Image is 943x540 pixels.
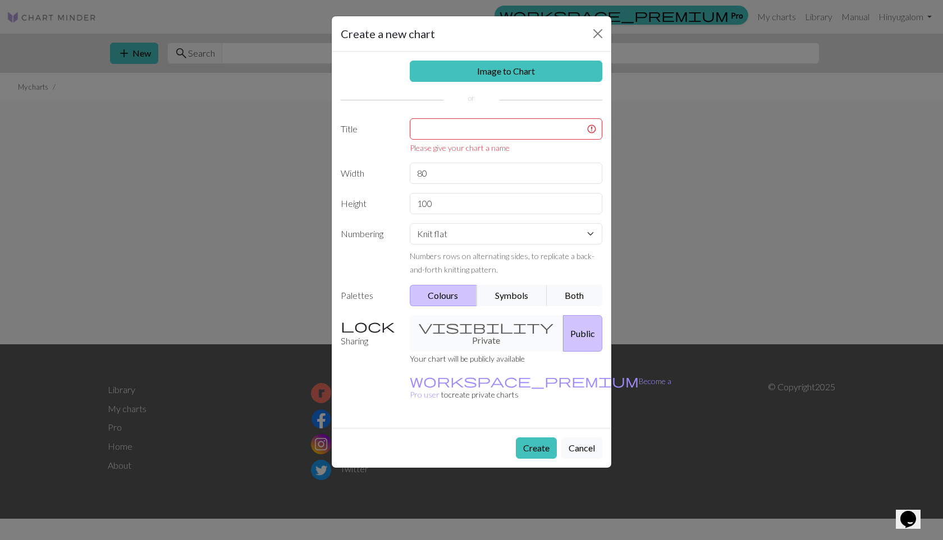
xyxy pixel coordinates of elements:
label: Title [334,118,403,154]
button: Both [547,285,603,306]
small: Your chart will be publicly available [410,354,525,363]
label: Palettes [334,285,403,306]
label: Numbering [334,223,403,276]
label: Height [334,193,403,214]
a: Image to Chart [410,61,603,82]
h5: Create a new chart [341,25,435,42]
label: Sharing [334,315,403,352]
span: workspace_premium [410,373,639,389]
iframe: chat widget [896,495,932,529]
button: Public [563,315,602,352]
button: Cancel [561,437,602,459]
button: Colours [410,285,478,306]
a: Become a Pro user [410,376,671,399]
small: to create private charts [410,376,671,399]
button: Close [589,25,607,43]
div: Please give your chart a name [410,142,603,154]
label: Width [334,163,403,184]
small: Numbers rows on alternating sides, to replicate a back-and-forth knitting pattern. [410,251,594,274]
button: Symbols [477,285,547,306]
button: Create [516,437,557,459]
